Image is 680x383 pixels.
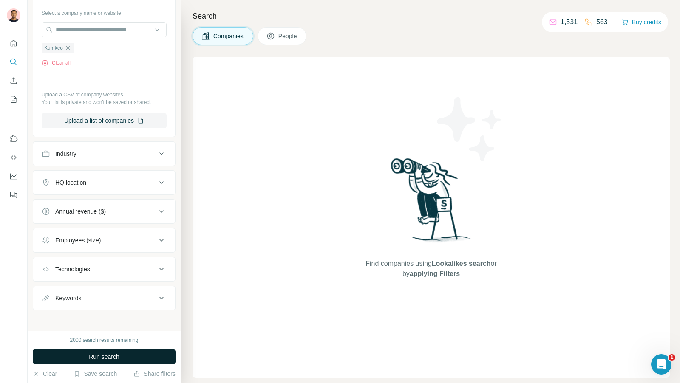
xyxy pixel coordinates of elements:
[42,99,167,106] p: Your list is private and won't be saved or shared.
[7,36,20,51] button: Quick start
[7,92,20,107] button: My lists
[7,150,20,165] button: Use Surfe API
[7,169,20,184] button: Dashboard
[33,172,175,193] button: HQ location
[387,156,476,251] img: Surfe Illustration - Woman searching with binoculars
[7,8,20,22] img: Avatar
[133,369,176,378] button: Share filters
[42,113,167,128] button: Upload a list of companies
[7,73,20,88] button: Enrich CSV
[74,369,117,378] button: Save search
[193,10,670,22] h4: Search
[33,144,175,164] button: Industry
[651,354,671,375] iframe: Intercom live chat
[55,294,81,302] div: Keywords
[55,236,101,245] div: Employees (size)
[561,17,578,27] p: 1,531
[410,270,460,277] span: applying Filters
[7,131,20,146] button: Use Surfe on LinkedIn
[42,59,71,67] button: Clear all
[363,259,499,279] span: Find companies using or by
[44,44,63,52] span: Kumkeo
[55,178,86,187] div: HQ location
[431,91,508,167] img: Surfe Illustration - Stars
[42,6,167,17] div: Select a company name or website
[7,54,20,70] button: Search
[33,259,175,279] button: Technologies
[33,369,57,378] button: Clear
[278,32,298,40] span: People
[33,230,175,251] button: Employees (size)
[432,260,491,267] span: Lookalikes search
[7,187,20,203] button: Feedback
[33,288,175,308] button: Keywords
[89,352,119,361] span: Run search
[33,201,175,222] button: Annual revenue ($)
[33,349,176,364] button: Run search
[55,265,90,273] div: Technologies
[596,17,608,27] p: 563
[669,354,675,361] span: 1
[55,149,76,158] div: Industry
[213,32,244,40] span: Companies
[70,336,139,344] div: 2000 search results remaining
[622,16,661,28] button: Buy credits
[55,207,106,216] div: Annual revenue ($)
[42,91,167,99] p: Upload a CSV of company websites.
